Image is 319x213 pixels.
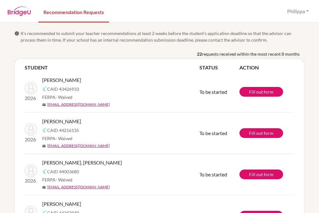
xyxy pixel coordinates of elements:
[199,64,239,71] th: STATUS
[47,143,110,149] a: [EMAIL_ADDRESS][DOMAIN_NAME]
[42,135,72,142] span: FERPA
[47,86,79,92] span: CAID 43426933
[42,144,46,148] span: mail
[284,5,312,17] button: Philippa
[42,159,122,166] span: [PERSON_NAME], [PERSON_NAME]
[47,184,110,190] a: [EMAIL_ADDRESS][DOMAIN_NAME]
[42,176,72,183] span: FERPA
[199,130,227,136] span: To be started
[25,123,37,136] img: Joseph, Kayla
[239,128,283,138] a: Fill out form
[56,177,72,182] span: - Waived
[42,200,81,208] span: [PERSON_NAME]
[56,94,72,100] span: - Waived
[197,51,202,57] b: 22
[25,177,37,185] p: 2026
[42,185,46,189] span: mail
[14,31,19,36] span: info
[47,168,79,175] span: CAID 44003680
[42,169,47,174] img: Common App logo
[25,82,37,94] img: Bitar, Zachary
[199,171,227,177] span: To be started
[25,94,37,102] p: 2026
[21,30,305,43] span: It’s recommended to submit your teacher recommendations at least 2 weeks before the student’s app...
[25,64,199,71] th: STUDENT
[199,89,227,95] span: To be started
[42,94,72,100] span: FERPA
[239,170,283,179] a: Fill out form
[56,136,72,141] span: - Waived
[42,128,47,133] img: Common App logo
[42,103,46,107] span: mail
[38,1,109,23] a: Recommendation Requests
[25,165,37,177] img: Rouzier Monteiro, Jeferson
[202,51,300,57] span: requests received within the most recent 8 months
[47,127,79,134] span: CAID 44216135
[239,87,283,97] a: Fill out form
[7,7,31,16] img: BridgeU logo
[42,76,81,84] span: [PERSON_NAME]
[42,118,81,125] span: [PERSON_NAME]
[42,86,47,91] img: Common App logo
[25,136,37,143] p: 2026
[239,64,294,71] th: ACTION
[47,102,110,107] a: [EMAIL_ADDRESS][DOMAIN_NAME]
